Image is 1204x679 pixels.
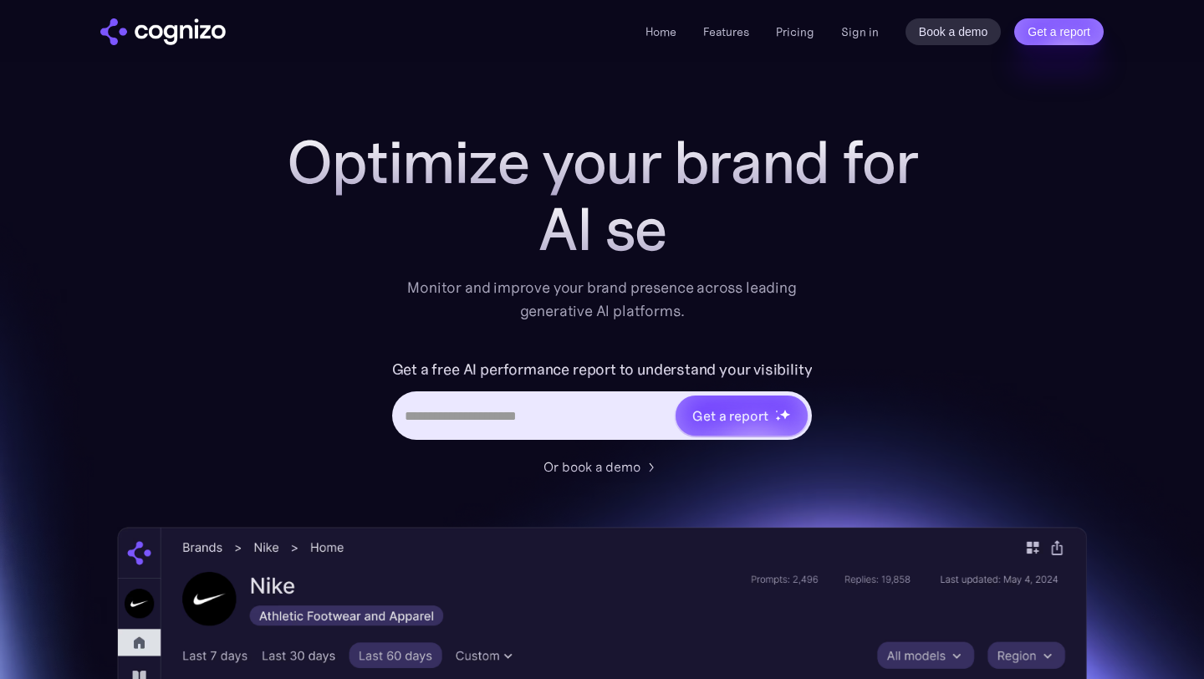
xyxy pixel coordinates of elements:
[543,457,640,477] div: Or book a demo
[645,24,676,39] a: Home
[692,406,768,426] div: Get a report
[100,18,226,45] a: home
[703,24,749,39] a: Features
[396,276,808,323] div: Monitor and improve your brand presence across leading generative AI platforms.
[392,356,813,383] label: Get a free AI performance report to understand your visibility
[779,409,790,420] img: star
[906,18,1002,45] a: Book a demo
[392,356,813,448] form: Hero URL Input Form
[1014,18,1104,45] a: Get a report
[268,129,936,196] h1: Optimize your brand for
[775,416,781,421] img: star
[674,394,809,437] a: Get a reportstarstarstar
[775,410,778,412] img: star
[268,196,936,263] div: AI se
[776,24,814,39] a: Pricing
[841,22,879,42] a: Sign in
[100,18,226,45] img: cognizo logo
[543,457,661,477] a: Or book a demo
